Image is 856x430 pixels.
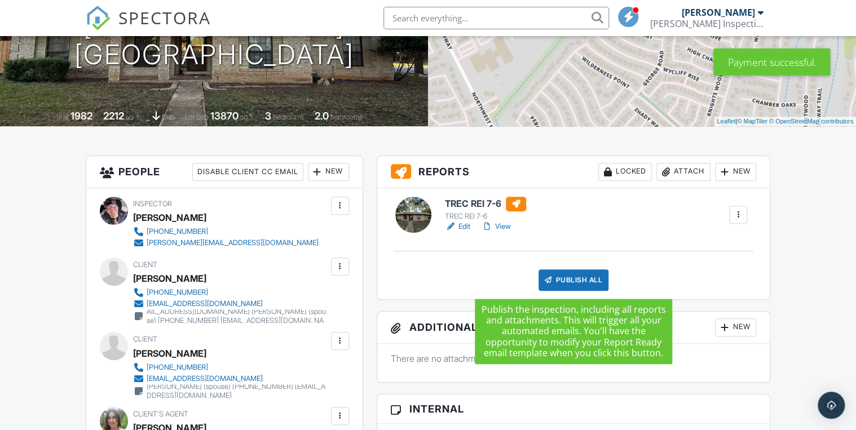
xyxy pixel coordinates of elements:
h3: Additional Documents [377,312,770,344]
h3: Internal [377,394,770,424]
h1: [STREET_ADDRESS] [GEOGRAPHIC_DATA] [74,11,354,70]
div: [PHONE_NUMBER] [147,288,208,297]
a: [PHONE_NUMBER] [133,287,328,298]
div: Publish All [539,269,609,291]
p: There are no attachments to this inspection. [391,352,756,365]
a: TREC REI 7-6 TREC REI 7-6 [445,197,526,221]
div: [EMAIL_ADDRESS][DOMAIN_NAME] [147,374,263,383]
div: Locked [598,163,652,181]
a: [PHONE_NUMBER] [133,362,328,373]
span: slab [162,113,174,121]
div: [PERSON_NAME][EMAIL_ADDRESS][DOMAIN_NAME] [147,238,319,247]
div: New [715,318,756,336]
div: Disable Client CC Email [192,163,303,181]
div: [PHONE_NUMBER] [147,363,208,372]
a: Leaflet [717,118,735,125]
div: [PERSON_NAME] [133,345,206,362]
a: [PERSON_NAME][EMAIL_ADDRESS][DOMAIN_NAME] [133,237,319,249]
a: SPECTORA [86,15,211,39]
div: [PERSON_NAME] [681,7,754,18]
input: Search everything... [383,7,609,29]
div: [PERSON_NAME] [133,270,206,287]
span: Built [56,113,69,121]
h3: Reports [377,156,770,188]
div: Attach [656,163,711,181]
span: bedrooms [273,113,304,121]
div: Open Intercom Messenger [818,392,845,419]
span: Client [133,335,157,343]
span: sq. ft. [126,113,142,121]
div: [PHONE_NUMBER] [147,227,208,236]
div: 1982 [70,110,92,122]
a: [PHONE_NUMBER] [133,226,319,237]
div: 3 [265,110,271,122]
div: 2212 [103,110,124,122]
span: sq.ft. [240,113,254,121]
a: View [482,221,511,232]
div: | [714,117,856,126]
a: [EMAIL_ADDRESS][DOMAIN_NAME] [133,373,328,384]
div: New [308,163,349,181]
span: bathrooms [330,113,363,121]
div: Monsivais Inspections [650,18,763,29]
div: [PERSON_NAME] (spouse) [PHONE_NUMBER] [EMAIL_ADDRESS][DOMAIN_NAME] [147,382,328,400]
div: Payment successful. [713,48,830,76]
a: © MapTiler [737,118,767,125]
div: TREC REI 7-6 [445,212,526,221]
div: [STREET_ADDRESS] Cummings [PHONE_NUMBER] [EMAIL_ADDRESS][DOMAIN_NAME] [PERSON_NAME] (spouse) [PHO... [147,298,328,334]
img: The Best Home Inspection Software - Spectora [86,6,111,30]
span: SPECTORA [118,6,211,29]
div: 2.0 [315,110,329,122]
a: © OpenStreetMap contributors [769,118,853,125]
div: New [715,163,756,181]
span: Lot Size [185,113,209,121]
span: Client's Agent [133,410,188,418]
a: [EMAIL_ADDRESS][DOMAIN_NAME] [133,298,328,309]
div: 13870 [210,110,239,122]
span: Client [133,260,157,269]
div: [PERSON_NAME] [133,209,206,226]
span: Inspector [133,200,172,208]
a: Edit [445,221,470,232]
h3: People [86,156,363,188]
h6: TREC REI 7-6 [445,197,526,211]
div: [EMAIL_ADDRESS][DOMAIN_NAME] [147,299,263,308]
